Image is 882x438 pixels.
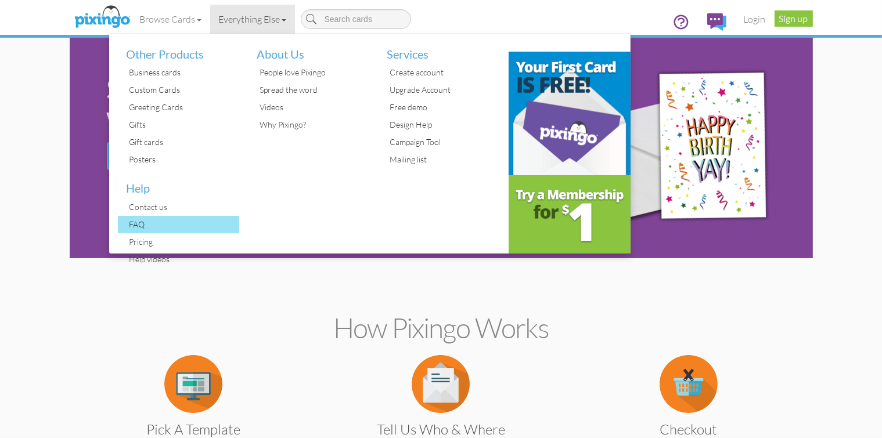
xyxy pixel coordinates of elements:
div: Why Pixingo? [257,116,370,133]
h3: Pick a Template [98,422,288,437]
img: item.alt [412,355,470,413]
div: Spread the word [257,81,370,99]
h3: Checkout [594,422,784,437]
input: Search cards [301,9,411,29]
li: Other Products [118,34,240,64]
div: Campaign Tool [387,133,501,151]
div: Mailing list [387,151,501,168]
img: item.alt [660,355,718,413]
a: Everything Else [210,5,295,34]
div: Pricing [127,233,240,251]
div: Business cards [127,64,240,81]
li: Services [379,34,501,64]
a: Try us out, your first card is free! [107,142,316,170]
div: Greeting Cards [127,99,240,116]
img: item.alt [164,355,222,413]
img: e3c53f66-4b0a-4d43-9253-35934b16df62.png [509,175,631,254]
a: Login [735,5,775,34]
img: pixingo logo [71,3,133,32]
li: About Us [248,34,370,64]
div: Posters [127,151,240,168]
div: Upgrade Account [387,81,501,99]
div: Create account [387,64,501,81]
a: Sign up [775,10,813,27]
div: Send Printed Greeting Cards & Gifts with a Few Clicks [107,75,556,131]
div: Gift cards [127,133,240,151]
h2: How Pixingo works [90,313,793,343]
a: Browse Cards [131,5,210,34]
div: Custom Cards [127,81,240,99]
img: comments.svg [707,13,726,31]
div: People love Pixingo [257,64,370,81]
img: 942c5090-71ba-4bfc-9a92-ca782dcda692.png [571,41,809,256]
li: Help [118,168,240,198]
div: Gifts [127,116,240,133]
img: b31c39d9-a6cc-4959-841f-c4fb373484ab.png [509,52,631,175]
div: Videos [257,99,370,116]
div: FAQ [127,216,240,233]
div: Design Help [387,116,501,133]
div: Contact us [127,198,240,216]
div: Help videos [127,251,240,268]
div: Free demo [387,99,501,116]
h3: Tell us Who & Where [346,422,536,437]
